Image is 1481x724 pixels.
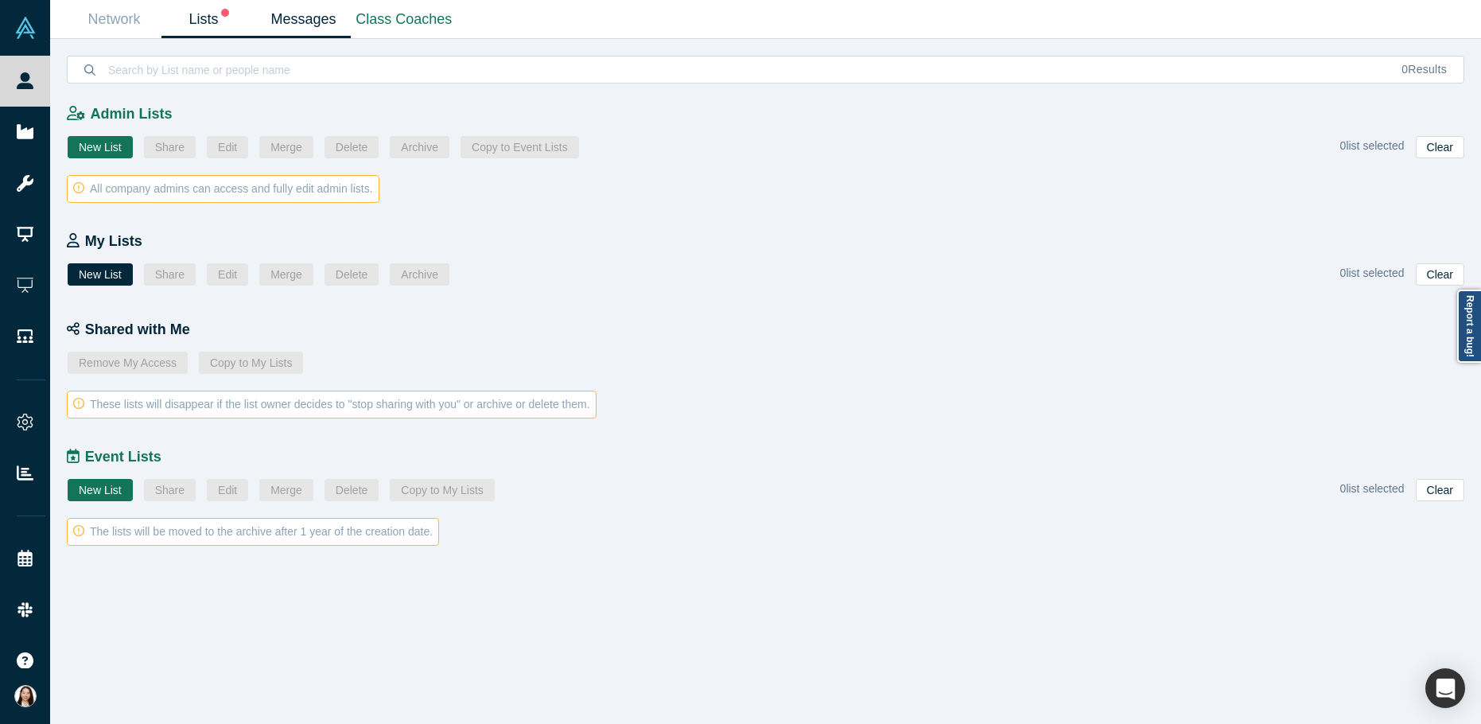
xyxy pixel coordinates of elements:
button: Delete [325,479,379,501]
button: Delete [325,136,379,158]
div: The lists will be moved to the archive after 1 year of the creation date. [67,518,439,546]
button: Edit [207,479,248,501]
div: Shared with Me [67,319,1481,341]
button: Archive [390,263,449,286]
div: These lists will disappear if the list owner decides to "stop sharing with you" or archive or del... [67,391,597,418]
a: Lists [161,1,256,38]
button: Merge [259,263,313,286]
button: New List [68,136,133,158]
button: Clear [1416,479,1464,501]
button: New List [68,263,133,286]
button: Clear [1416,136,1464,158]
img: Ryoko Manabe's Account [14,685,37,707]
button: Delete [325,263,379,286]
a: Network [67,1,161,38]
span: 0 list selected [1340,267,1405,279]
button: Remove My Access [68,352,188,374]
button: Share [144,479,196,501]
button: Copy to My Lists [390,479,494,501]
div: Event Lists [67,446,1481,468]
button: New List [68,479,133,501]
div: All company admins can access and fully edit admin lists. [67,175,379,203]
button: Share [144,136,196,158]
span: Results [1401,63,1447,76]
button: Archive [390,136,449,158]
span: 0 list selected [1340,139,1405,152]
button: Copy to Event Lists [461,136,579,158]
button: Edit [207,263,248,286]
a: Report a bug! [1457,290,1481,363]
button: Edit [207,136,248,158]
span: 0 list selected [1340,482,1405,495]
button: Clear [1416,263,1464,286]
div: My Lists [67,231,1481,252]
div: Admin Lists [67,103,1481,125]
img: Alchemist Vault Logo [14,17,37,39]
button: Copy to My Lists [199,352,303,374]
button: Merge [259,136,313,158]
a: Messages [256,1,351,38]
input: Search by List name or people name [107,51,1385,88]
button: Merge [259,479,313,501]
span: 0 [1401,63,1408,76]
button: Share [144,263,196,286]
a: Class Coaches [351,1,457,38]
